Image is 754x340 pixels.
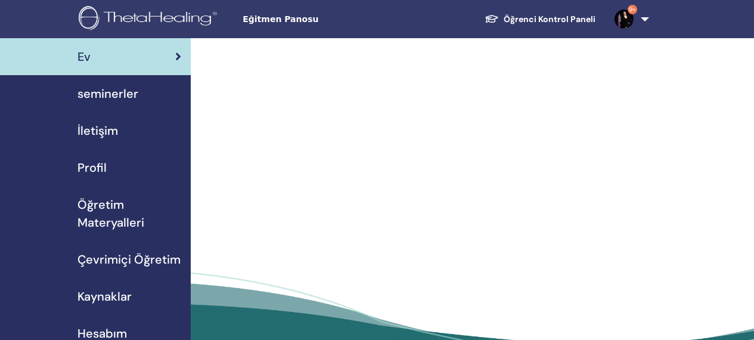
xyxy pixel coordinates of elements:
a: Öğrenci Kontrol Paneli [475,8,605,30]
img: logo.png [79,6,221,33]
span: Eğitmen Panosu [243,13,421,26]
span: Çevrimiçi Öğretim [77,251,181,268]
span: Öğretim Materyalleri [77,196,181,231]
span: 9+ [628,5,637,14]
span: Ev [77,48,91,66]
span: İletişim [77,122,118,140]
span: seminerler [77,85,138,103]
span: Profil [77,159,107,177]
img: graduation-cap-white.svg [485,14,499,24]
span: Kaynaklar [77,288,132,305]
img: default.jpg [615,10,634,29]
